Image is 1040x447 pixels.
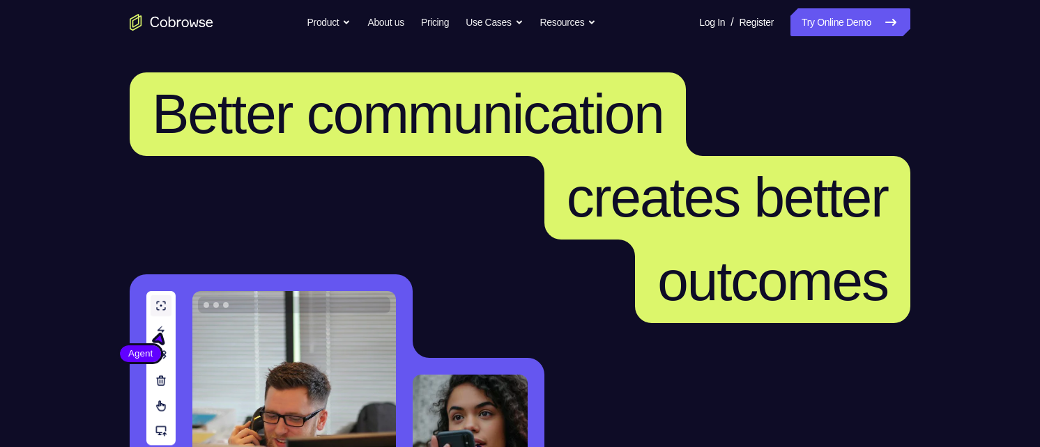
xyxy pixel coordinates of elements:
a: Go to the home page [130,14,213,31]
span: Agent [120,347,161,361]
a: Log In [699,8,725,36]
span: creates better [567,166,888,228]
a: Try Online Demo [790,8,910,36]
button: Product [307,8,351,36]
button: Use Cases [466,8,523,36]
span: / [731,14,733,31]
span: Better communication [152,83,664,145]
a: About us [367,8,404,36]
button: Resources [540,8,597,36]
a: Register [740,8,774,36]
a: Pricing [421,8,449,36]
span: outcomes [657,250,888,312]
